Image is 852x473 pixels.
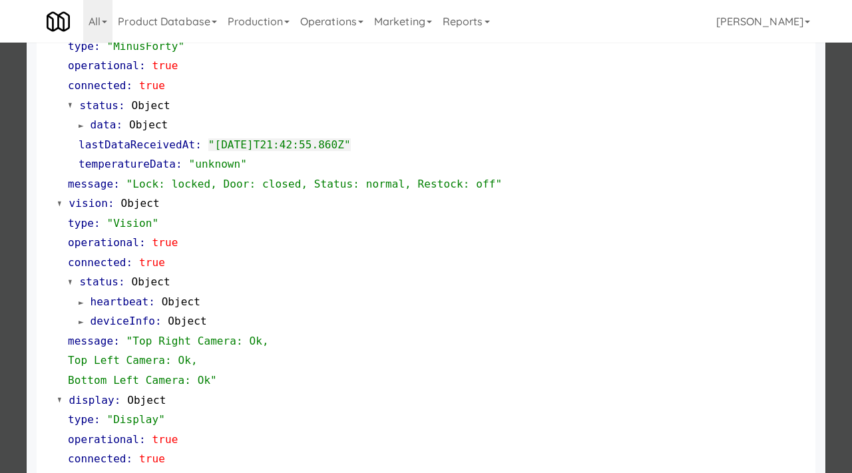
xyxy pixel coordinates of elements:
[106,217,158,230] span: "Vision"
[69,197,108,210] span: vision
[68,79,126,92] span: connected
[68,178,113,190] span: message
[188,158,247,170] span: "unknown"
[113,178,120,190] span: :
[113,335,120,347] span: :
[68,335,269,387] span: "Top Right Camera: Ok, Top Left Camera: Ok, Bottom Left Camera: Ok"
[68,433,139,446] span: operational
[168,315,206,327] span: Object
[79,158,176,170] span: temperatureData
[68,335,113,347] span: message
[118,99,125,112] span: :
[91,295,149,308] span: heartbeat
[126,79,133,92] span: :
[120,197,159,210] span: Object
[139,256,165,269] span: true
[94,413,101,426] span: :
[139,236,146,249] span: :
[126,178,503,190] span: "Lock: locked, Door: closed, Status: normal, Restock: off"
[68,40,94,53] span: type
[139,59,146,72] span: :
[68,217,94,230] span: type
[127,394,166,406] span: Object
[208,138,351,151] span: "[DATE]T21:42:55.860Z"
[148,295,155,308] span: :
[47,10,70,33] img: Micromart
[118,275,125,288] span: :
[80,99,118,112] span: status
[139,433,146,446] span: :
[131,99,170,112] span: Object
[94,40,101,53] span: :
[152,433,178,446] span: true
[152,59,178,72] span: true
[195,138,202,151] span: :
[79,138,195,151] span: lastDataReceivedAt
[162,295,200,308] span: Object
[68,256,126,269] span: connected
[139,79,165,92] span: true
[126,256,133,269] span: :
[176,158,182,170] span: :
[106,40,184,53] span: "MinusForty"
[68,452,126,465] span: connected
[68,236,139,249] span: operational
[139,452,165,465] span: true
[131,275,170,288] span: Object
[94,217,101,230] span: :
[116,118,122,131] span: :
[69,394,114,406] span: display
[91,315,155,327] span: deviceInfo
[68,59,139,72] span: operational
[114,394,121,406] span: :
[91,118,116,131] span: data
[126,452,133,465] span: :
[106,413,165,426] span: "Display"
[152,236,178,249] span: true
[80,275,118,288] span: status
[155,315,162,327] span: :
[129,118,168,131] span: Object
[108,197,114,210] span: :
[68,413,94,426] span: type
